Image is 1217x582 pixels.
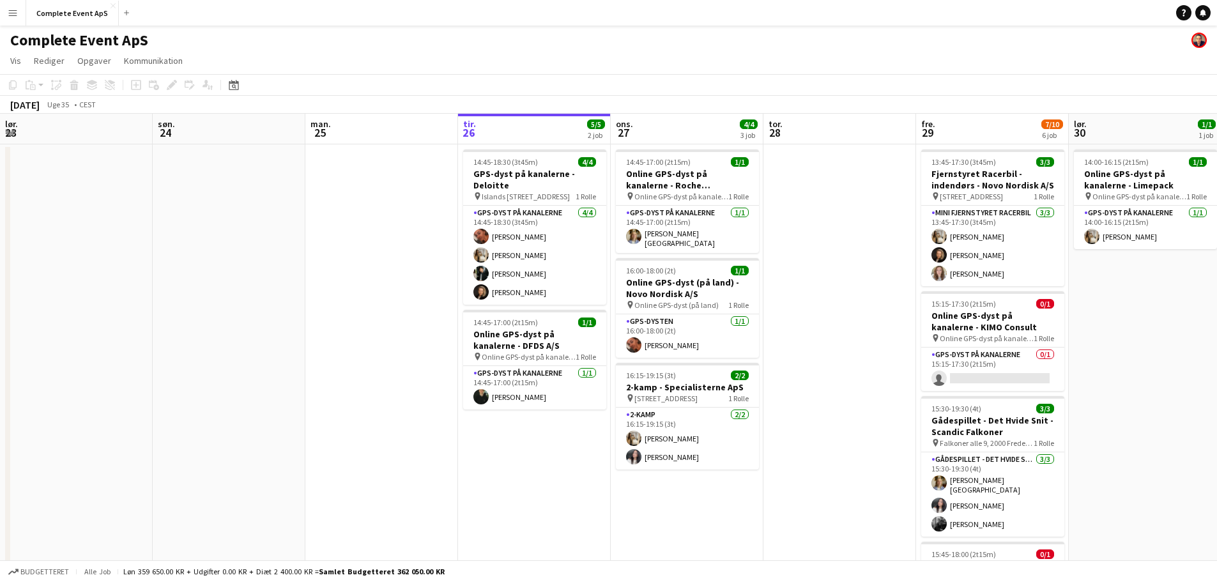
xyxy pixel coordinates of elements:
[77,55,111,66] span: Opgaver
[463,168,606,191] h3: GPS-dyst på kanalerne - Deloitte
[20,567,69,576] span: Budgetteret
[1072,125,1087,140] span: 30
[921,348,1064,391] app-card-role: GPS-dyst på kanalerne0/115:15-17:30 (2t15m)
[463,118,476,130] span: tir.
[1036,299,1054,309] span: 0/1
[29,52,70,69] a: Rediger
[156,125,175,140] span: 24
[119,52,188,69] a: Kommunikation
[940,192,1003,201] span: [STREET_ADDRESS]
[740,130,757,140] div: 3 job
[463,328,606,351] h3: Online GPS-dyst på kanalerne - DFDS A/S
[578,318,596,327] span: 1/1
[731,266,749,275] span: 1/1
[614,125,633,140] span: 27
[740,119,758,129] span: 4/4
[34,55,65,66] span: Rediger
[124,55,183,66] span: Kommunikation
[578,157,596,167] span: 4/4
[463,149,606,305] app-job-card: 14:45-18:30 (3t45m)4/4GPS-dyst på kanalerne - Deloitte Islands [STREET_ADDRESS]1 RolleGPS-dyst på...
[1074,168,1217,191] h3: Online GPS-dyst på kanalerne - Limepack
[626,266,676,275] span: 16:00-18:00 (2t)
[931,549,996,559] span: 15:45-18:00 (2t15m)
[482,192,570,201] span: Islands [STREET_ADDRESS]
[1036,404,1054,413] span: 3/3
[123,567,445,576] div: Løn 359 650.00 KR + Udgifter 0.00 KR + Diæt 2 400.00 KR =
[626,371,676,380] span: 16:15-19:15 (3t)
[616,314,759,358] app-card-role: GPS-dysten1/116:00-18:00 (2t)[PERSON_NAME]
[461,125,476,140] span: 26
[921,415,1064,438] h3: Gådespillet - Det Hvide Snit - Scandic Falkoner
[463,206,606,305] app-card-role: GPS-dyst på kanalerne4/414:45-18:30 (3t45m)[PERSON_NAME][PERSON_NAME][PERSON_NAME][PERSON_NAME]
[634,192,728,201] span: Online GPS-dyst på kanalerne
[616,381,759,393] h3: 2-kamp - Specialisterne ApS
[1186,192,1207,201] span: 1 Rolle
[616,363,759,470] app-job-card: 16:15-19:15 (3t)2/22-kamp - Specialisterne ApS [STREET_ADDRESS]1 Rolle2-kamp2/216:15-19:15 (3t)[P...
[769,118,783,130] span: tor.
[42,100,74,109] span: Uge 35
[463,310,606,410] div: 14:45-17:00 (2t15m)1/1Online GPS-dyst på kanalerne - DFDS A/S Online GPS-dyst på kanalerne1 Rolle...
[6,565,71,579] button: Budgetteret
[1036,549,1054,559] span: 0/1
[82,567,112,576] span: Alle job
[1034,438,1054,448] span: 1 Rolle
[731,371,749,380] span: 2/2
[576,352,596,362] span: 1 Rolle
[1034,192,1054,201] span: 1 Rolle
[921,291,1064,391] app-job-card: 15:15-17:30 (2t15m)0/1Online GPS-dyst på kanalerne - KIMO Consult Online GPS-dyst på kanalerne1 R...
[921,396,1064,537] app-job-card: 15:30-19:30 (4t)3/3Gådespillet - Det Hvide Snit - Scandic Falkoner Falkoner alle 9, 2000 Frederik...
[921,149,1064,286] app-job-card: 13:45-17:30 (3t45m)3/3Fjernstyret Racerbil - indendørs - Novo Nordisk A/S [STREET_ADDRESS]1 Rolle...
[931,299,996,309] span: 15:15-17:30 (2t15m)
[616,258,759,358] app-job-card: 16:00-18:00 (2t)1/1Online GPS-dyst (på land) - Novo Nordisk A/S Online GPS-dyst (på land)1 RolleG...
[10,98,40,111] div: [DATE]
[1034,333,1054,343] span: 1 Rolle
[616,206,759,253] app-card-role: GPS-dyst på kanalerne1/114:45-17:00 (2t15m)[PERSON_NAME][GEOGRAPHIC_DATA]
[463,366,606,410] app-card-role: GPS-dyst på kanalerne1/114:45-17:00 (2t15m)[PERSON_NAME]
[1036,157,1054,167] span: 3/3
[634,394,698,403] span: [STREET_ADDRESS]
[1074,149,1217,249] div: 14:00-16:15 (2t15m)1/1Online GPS-dyst på kanalerne - Limepack Online GPS-dyst på kanalerne1 Rolle...
[10,31,148,50] h1: Complete Event ApS
[79,100,96,109] div: CEST
[1074,118,1087,130] span: lør.
[588,130,604,140] div: 2 job
[473,318,538,327] span: 14:45-17:00 (2t15m)
[634,300,719,310] span: Online GPS-dyst (på land)
[1191,33,1207,48] app-user-avatar: Christian Brøckner
[616,408,759,470] app-card-role: 2-kamp2/216:15-19:15 (3t)[PERSON_NAME][PERSON_NAME]
[921,206,1064,286] app-card-role: Mini Fjernstyret Racerbil3/313:45-17:30 (3t45m)[PERSON_NAME][PERSON_NAME][PERSON_NAME]
[616,168,759,191] h3: Online GPS-dyst på kanalerne - Roche Diagnostics
[587,119,605,129] span: 5/5
[1092,192,1186,201] span: Online GPS-dyst på kanalerne
[1198,119,1216,129] span: 1/1
[482,352,576,362] span: Online GPS-dyst på kanalerne
[158,118,175,130] span: søn.
[616,149,759,253] app-job-card: 14:45-17:00 (2t15m)1/1Online GPS-dyst på kanalerne - Roche Diagnostics Online GPS-dyst på kanaler...
[1041,119,1063,129] span: 7/10
[309,125,331,140] span: 25
[5,118,18,130] span: lør.
[767,125,783,140] span: 28
[72,52,116,69] a: Opgaver
[940,438,1034,448] span: Falkoner alle 9, 2000 Frederiksberg - Scandic Falkoner
[919,125,935,140] span: 29
[310,118,331,130] span: man.
[616,118,633,130] span: ons.
[921,452,1064,537] app-card-role: Gådespillet - Det Hvide Snit3/315:30-19:30 (4t)[PERSON_NAME][GEOGRAPHIC_DATA][PERSON_NAME][PERSON...
[1189,157,1207,167] span: 1/1
[940,333,1034,343] span: Online GPS-dyst på kanalerne
[616,277,759,300] h3: Online GPS-dyst (på land) - Novo Nordisk A/S
[921,168,1064,191] h3: Fjernstyret Racerbil - indendørs - Novo Nordisk A/S
[1042,130,1062,140] div: 6 job
[1084,157,1149,167] span: 14:00-16:15 (2t15m)
[473,157,538,167] span: 14:45-18:30 (3t45m)
[728,192,749,201] span: 1 Rolle
[931,404,981,413] span: 15:30-19:30 (4t)
[728,300,749,310] span: 1 Rolle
